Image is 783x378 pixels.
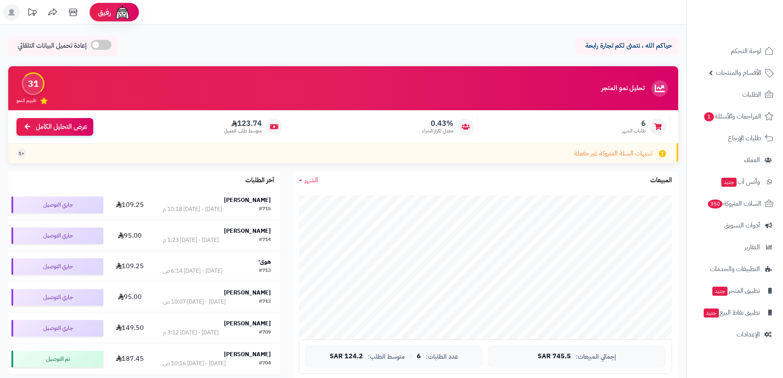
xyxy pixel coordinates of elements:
[224,119,262,128] span: 123.74
[707,198,761,209] span: السلات المتروكة
[259,205,271,213] div: #715
[163,205,222,213] div: [DATE] - [DATE] 10:18 م
[259,267,271,275] div: #713
[106,190,153,220] td: 109.25
[12,227,103,244] div: جاري التوصيل
[692,325,778,344] a: الإعدادات
[703,111,761,122] span: المراجعات والأسئلة
[724,220,760,231] span: أدوات التسويق
[224,319,271,328] strong: [PERSON_NAME]
[417,353,421,360] span: 6
[721,178,737,187] span: جديد
[36,122,87,132] span: عرض التحليل الكامل
[22,4,42,23] a: تحديثات المنصة
[692,150,778,170] a: العملاء
[305,175,318,185] span: الشهر
[422,128,453,135] span: معدل تكرار الشراء
[622,119,646,128] span: 6
[330,353,363,360] span: 124.2 SAR
[422,119,453,128] span: 0.43%
[737,329,760,340] span: الإعدادات
[692,237,778,257] a: التقارير
[692,107,778,126] a: المراجعات والأسئلة1
[106,313,153,343] td: 149.50
[712,287,728,296] span: جديد
[727,22,775,39] img: logo-2.png
[574,149,653,158] span: تنبيهات السلة المتروكة غير مفعلة
[692,128,778,148] a: طلبات الإرجاع
[12,197,103,213] div: جاري التوصيل
[16,118,93,136] a: عرض التحليل الكامل
[650,177,672,184] h3: المبيعات
[18,150,24,157] span: +1
[692,303,778,322] a: تطبيق نقاط البيعجديد
[18,41,87,51] span: إعادة تحميل البيانات التلقائي
[16,97,36,104] span: تقييم النمو
[106,344,153,374] td: 187.45
[259,359,271,368] div: #704
[711,285,760,297] span: تطبيق المتجر
[224,128,262,135] span: متوسط طلب العميل
[710,263,760,275] span: التطبيقات والخدمات
[708,199,723,209] span: 350
[692,41,778,61] a: لوحة التحكم
[692,281,778,301] a: تطبيق المتجرجديد
[692,85,778,104] a: الطلبات
[692,172,778,192] a: وآتس آبجديد
[742,89,761,100] span: الطلبات
[299,176,318,185] a: الشهر
[692,216,778,235] a: أدوات التسويق
[582,41,672,51] p: حياكم الله ، نتمنى لكم تجارة رابحة
[576,353,616,360] span: إجمالي المبيعات:
[106,220,153,251] td: 95.00
[224,196,271,204] strong: [PERSON_NAME]
[259,257,271,266] strong: هوى ً
[426,353,458,360] span: عدد الطلبات:
[12,351,103,367] div: تم التوصيل
[12,289,103,306] div: جاري التوصيل
[106,282,153,313] td: 95.00
[622,128,646,135] span: طلبات الشهر
[744,241,760,253] span: التقارير
[163,298,226,306] div: [DATE] - [DATE] 10:07 ص
[692,259,778,279] a: التطبيقات والخدمات
[12,320,103,336] div: جاري التوصيل
[703,307,760,318] span: تطبيق نقاط البيع
[368,353,405,360] span: متوسط الطلب:
[721,176,760,188] span: وآتس آب
[601,85,644,92] h3: تحليل نمو المتجر
[245,177,274,184] h3: آخر الطلبات
[224,227,271,235] strong: [PERSON_NAME]
[744,154,760,166] span: العملاء
[224,350,271,359] strong: [PERSON_NAME]
[163,236,219,244] div: [DATE] - [DATE] 1:23 م
[163,329,219,337] div: [DATE] - [DATE] 3:12 م
[259,236,271,244] div: #714
[163,359,226,368] div: [DATE] - [DATE] 10:16 ص
[259,298,271,306] div: #712
[114,4,131,21] img: ai-face.png
[716,67,761,79] span: الأقسام والمنتجات
[12,258,103,275] div: جاري التوصيل
[106,251,153,282] td: 109.25
[731,45,761,57] span: لوحة التحكم
[224,288,271,297] strong: [PERSON_NAME]
[98,7,111,17] span: رفيق
[728,132,761,144] span: طلبات الإرجاع
[704,112,714,121] span: 1
[163,267,222,275] div: [DATE] - [DATE] 6:14 ص
[259,329,271,337] div: #709
[692,194,778,213] a: السلات المتروكة350
[410,353,412,359] span: |
[704,308,719,318] span: جديد
[538,353,571,360] span: 745.5 SAR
